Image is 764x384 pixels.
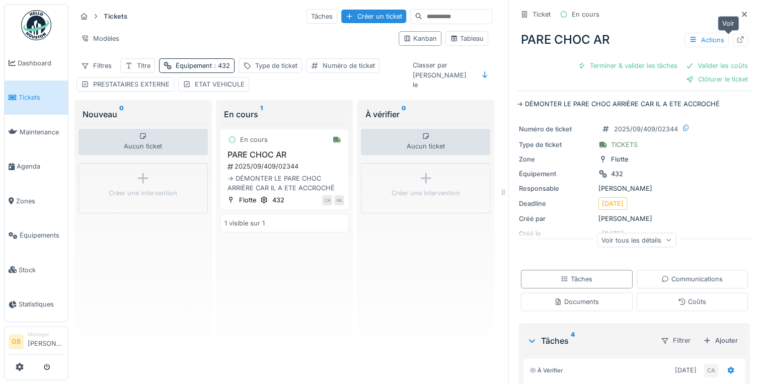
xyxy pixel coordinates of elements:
div: Tâches [561,274,592,284]
div: Kanban [403,34,437,43]
div: Documents [554,297,599,306]
div: Ticket [532,10,551,19]
div: Flotte [239,195,256,205]
div: Type de ticket [519,140,594,149]
div: Tableau [450,34,484,43]
div: Coûts [678,297,706,306]
div: Voir [718,16,739,31]
a: Maintenance [5,115,68,149]
sup: 0 [401,108,406,120]
div: En cours [240,135,268,144]
span: Dashboard [18,58,64,68]
sup: 4 [571,335,575,347]
div: ETAT VEHICULE [195,80,245,89]
span: Zones [16,196,64,206]
div: Tâches [527,335,652,347]
a: GB Manager[PERSON_NAME] [9,331,64,355]
li: [PERSON_NAME] [28,331,64,352]
div: 2025/09/409/02344 [226,162,345,171]
div: Créé par [519,214,594,223]
div: PRESTATAIRES EXTERNE [93,80,170,89]
a: Équipements [5,218,68,253]
a: Tickets [5,81,68,115]
div: TICKETS [611,140,638,149]
div: Valider les coûts [681,59,752,72]
span: : 432 [212,62,230,69]
div: Type de ticket [255,61,297,70]
div: Numéro de ticket [323,61,375,70]
div: 2025/09/409/02344 [614,124,678,134]
div: Tâches [307,9,337,24]
div: PARE CHOC AR [517,27,752,53]
div: [DATE] [602,199,624,208]
div: 432 [272,195,284,205]
span: Agenda [17,162,64,171]
div: CA [322,195,332,205]
div: Modèles [77,31,124,46]
div: Créer une intervention [109,188,177,198]
a: Statistiques [5,287,68,322]
span: Statistiques [19,299,64,309]
div: Voir tous les détails [597,233,676,247]
p: -> DÉMONTER LE PARE CHOC ARRIÈRE CAR IL A ETE ACCROCHÉ [517,99,752,109]
div: [PERSON_NAME] [519,214,750,223]
div: À vérifier [529,366,563,375]
div: Ajouter [699,334,742,347]
div: Classer par [PERSON_NAME] le [408,58,475,92]
div: 432 [611,169,623,179]
div: Aucun ticket [361,129,490,155]
a: Stock [5,253,68,287]
img: Badge_color-CXgf-gQk.svg [21,10,51,40]
div: Terminer & valider les tâches [574,59,681,72]
span: Maintenance [20,127,64,137]
span: Équipements [20,231,64,240]
a: Agenda [5,149,68,184]
div: En cours [572,10,599,19]
div: Actions [684,33,729,47]
div: Zone [519,155,594,164]
div: Titre [137,61,150,70]
div: [DATE] [675,365,697,375]
div: Manager [28,331,64,338]
div: Équipement [176,61,230,70]
div: [PERSON_NAME] [519,184,750,193]
div: 1 visible sur 1 [224,218,265,228]
strong: Tickets [100,12,131,21]
a: Dashboard [5,46,68,81]
div: Filtres [77,58,116,73]
div: Créer une intervention [392,188,460,198]
div: À vérifier [365,108,486,120]
span: Stock [19,265,64,275]
div: Clôturer le ticket [682,72,752,86]
div: En cours [224,108,345,120]
div: Créer un ticket [341,10,406,23]
sup: 0 [119,108,124,120]
div: Aucun ticket [79,129,208,155]
li: GB [9,334,24,349]
div: ML [334,195,344,205]
div: Responsable [519,184,594,193]
div: CA [704,363,718,377]
div: -> DÉMONTER LE PARE CHOC ARRIÈRE CAR IL A ETE ACCROCHÉ [224,174,345,193]
h3: PARE CHOC AR [224,150,345,160]
a: Zones [5,184,68,218]
div: Flotte [611,155,628,164]
div: Filtrer [656,333,695,348]
div: Communications [661,274,723,284]
div: Numéro de ticket [519,124,594,134]
span: Tickets [19,93,64,102]
div: Nouveau [83,108,204,120]
sup: 1 [260,108,263,120]
div: Équipement [519,169,594,179]
div: Deadline [519,199,594,208]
